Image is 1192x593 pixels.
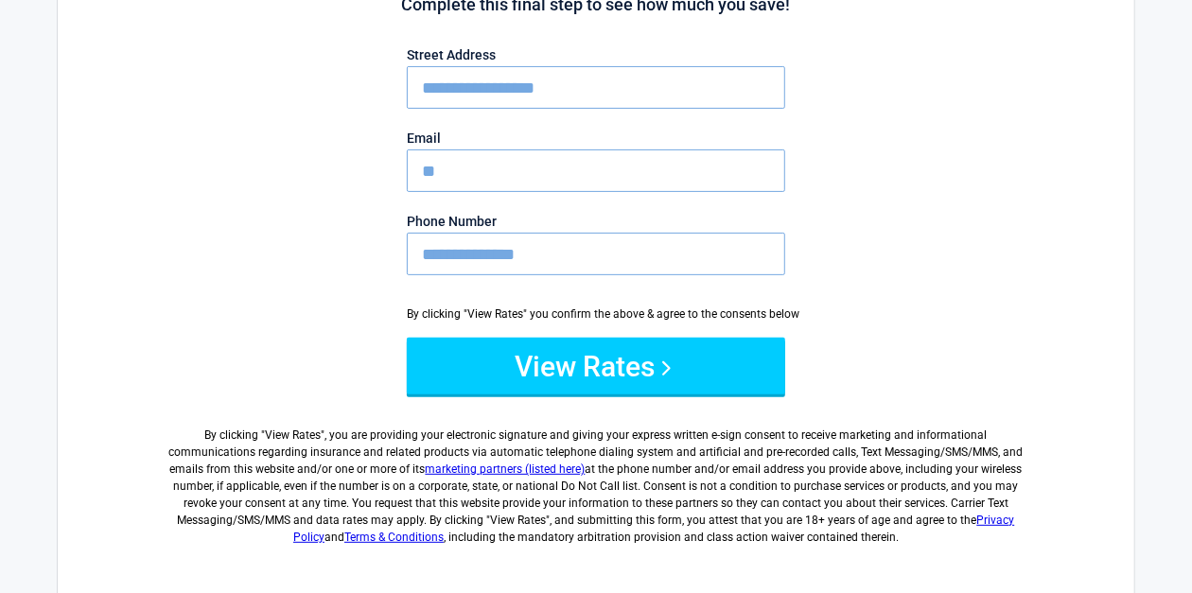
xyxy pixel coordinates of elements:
[266,428,322,442] span: View Rates
[426,462,586,476] a: marketing partners (listed here)
[407,48,785,61] label: Street Address
[407,215,785,228] label: Phone Number
[162,411,1030,546] label: By clicking " ", you are providing your electronic signature and giving your express written e-si...
[344,531,444,544] a: Terms & Conditions
[407,305,785,323] div: By clicking "View Rates" you confirm the above & agree to the consents below
[407,338,785,394] button: View Rates
[407,131,785,145] label: Email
